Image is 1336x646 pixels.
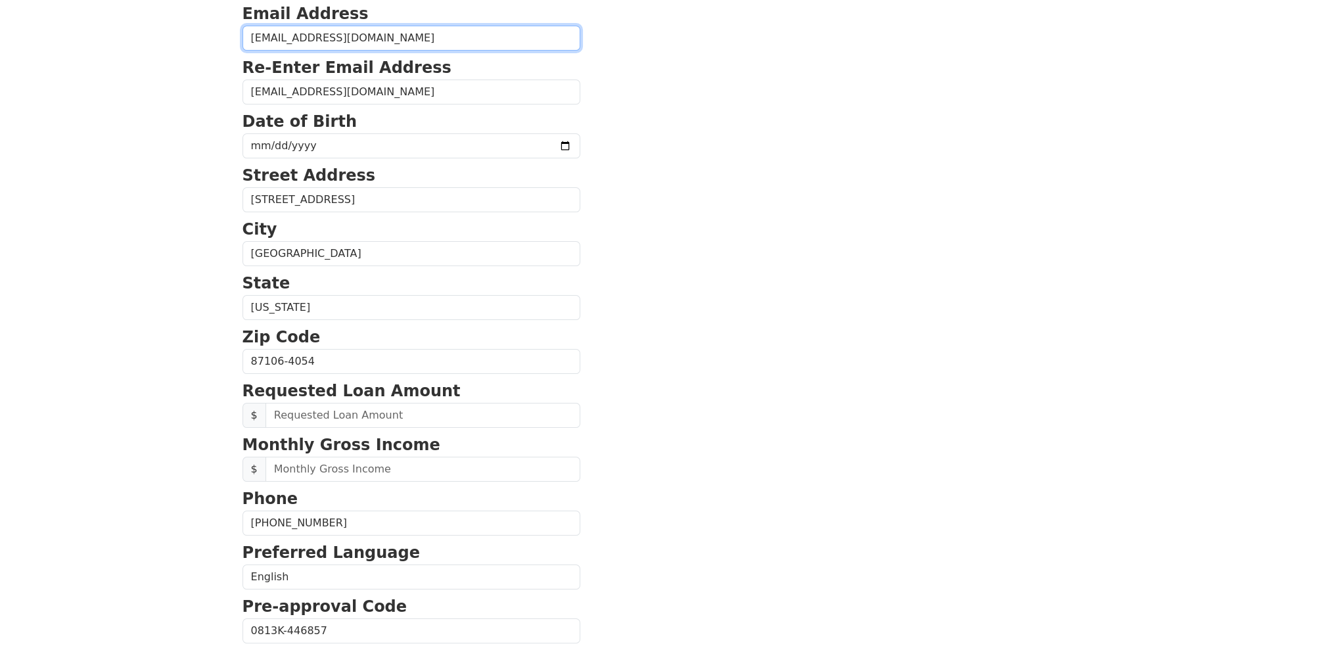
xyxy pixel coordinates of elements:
[242,328,321,346] strong: Zip Code
[242,433,580,457] p: Monthly Gross Income
[242,349,580,374] input: Zip Code
[242,618,580,643] input: Pre-approval Code
[242,58,451,77] strong: Re-Enter Email Address
[242,80,580,104] input: Re-Enter Email Address
[242,241,580,266] input: City
[242,274,290,292] strong: State
[242,543,420,562] strong: Preferred Language
[242,597,407,616] strong: Pre-approval Code
[242,26,580,51] input: Email Address
[242,220,277,239] strong: City
[242,490,298,508] strong: Phone
[242,457,266,482] span: $
[242,403,266,428] span: $
[242,166,376,185] strong: Street Address
[242,187,580,212] input: Street Address
[242,382,461,400] strong: Requested Loan Amount
[265,403,580,428] input: Requested Loan Amount
[265,457,580,482] input: Monthly Gross Income
[242,112,357,131] strong: Date of Birth
[242,5,369,23] strong: Email Address
[242,511,580,536] input: Phone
